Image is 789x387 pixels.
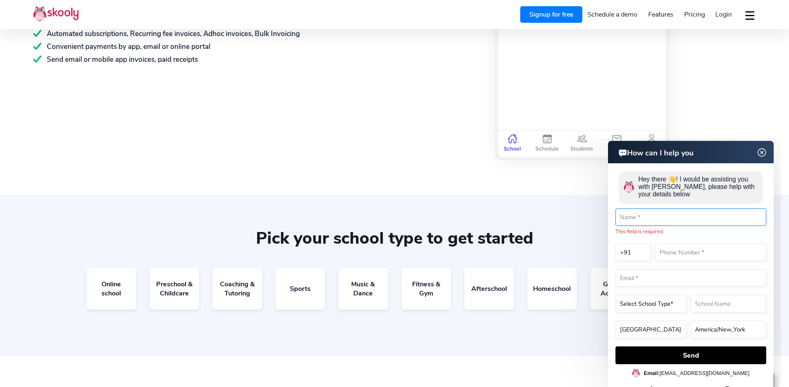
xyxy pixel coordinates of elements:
div: Convenient payments by app, email or online portal [33,42,381,51]
div: Automated subscriptions, Recurring fee invoices, Adhoc invoices, Bulk Invoicing [33,29,381,39]
a: Homeschool [527,268,577,310]
a: Schedule a demo [582,8,643,21]
a: Online school [87,268,136,310]
div: Pick your school type to get started [33,228,756,248]
span: Login [715,10,732,19]
a: Signup for free [520,6,582,23]
a: Preschool & Childcare [150,268,199,310]
img: Skooly [33,5,79,22]
a: Pricing [679,8,710,21]
div: Send email or mobile app invoices, paid receipts [33,55,381,64]
span: Pricing [684,10,705,19]
a: Sports [275,268,325,310]
a: Coaching & Tutoring [212,268,262,310]
a: Login [710,8,737,21]
a: Afterschool [464,268,514,310]
a: Features [643,8,679,21]
a: Music & Dance [338,268,388,310]
a: Fitness & Gym [401,268,451,310]
button: dropdown menu [744,6,756,25]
